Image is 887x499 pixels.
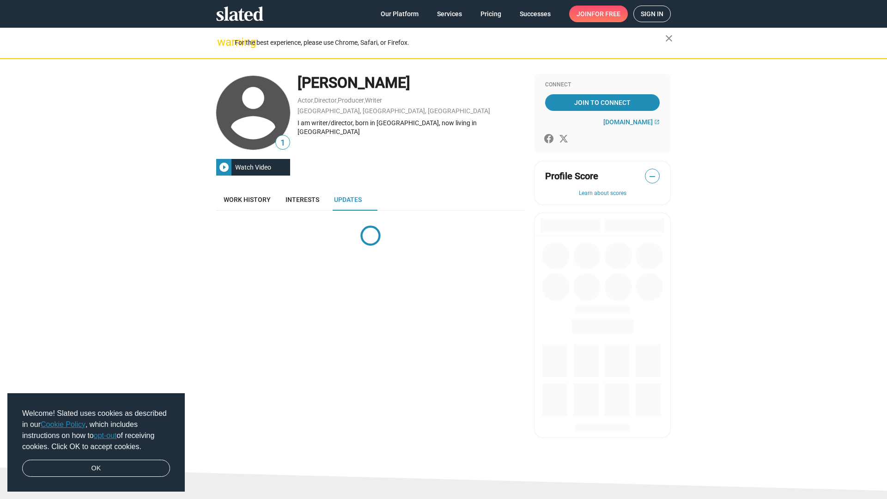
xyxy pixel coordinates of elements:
[94,432,117,439] a: opt-out
[286,196,319,203] span: Interests
[338,97,364,104] a: Producer
[334,196,362,203] span: Updates
[545,81,660,89] div: Connect
[216,159,290,176] button: Watch Video
[216,189,278,211] a: Work history
[545,170,598,183] span: Profile Score
[217,37,228,48] mat-icon: warning
[437,6,462,22] span: Services
[276,137,290,149] span: 1
[219,162,230,173] mat-icon: play_circle_filled
[633,6,671,22] a: Sign in
[278,189,327,211] a: Interests
[480,6,501,22] span: Pricing
[41,420,85,428] a: Cookie Policy
[298,97,313,104] a: Actor
[577,6,620,22] span: Join
[520,6,551,22] span: Successes
[22,408,170,452] span: Welcome! Slated uses cookies as described in our , which includes instructions on how to of recei...
[512,6,558,22] a: Successes
[545,94,660,111] a: Join To Connect
[645,170,659,183] span: —
[314,97,337,104] a: Director
[327,189,369,211] a: Updates
[591,6,620,22] span: for free
[364,98,365,103] span: ,
[235,37,665,49] div: For the best experience, please use Chrome, Safari, or Firefox.
[663,33,674,44] mat-icon: close
[313,98,314,103] span: ,
[298,107,490,115] a: [GEOGRAPHIC_DATA], [GEOGRAPHIC_DATA], [GEOGRAPHIC_DATA]
[298,73,525,93] div: [PERSON_NAME]
[231,159,275,176] div: Watch Video
[641,6,663,22] span: Sign in
[373,6,426,22] a: Our Platform
[473,6,509,22] a: Pricing
[603,118,653,126] span: [DOMAIN_NAME]
[365,97,382,104] a: Writer
[298,119,525,136] div: I am writer/director, born in [GEOGRAPHIC_DATA], now living in [GEOGRAPHIC_DATA]
[654,119,660,125] mat-icon: open_in_new
[569,6,628,22] a: Joinfor free
[337,98,338,103] span: ,
[381,6,419,22] span: Our Platform
[547,94,658,111] span: Join To Connect
[224,196,271,203] span: Work history
[545,190,660,197] button: Learn about scores
[603,118,660,126] a: [DOMAIN_NAME]
[7,393,185,492] div: cookieconsent
[22,460,170,477] a: dismiss cookie message
[430,6,469,22] a: Services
